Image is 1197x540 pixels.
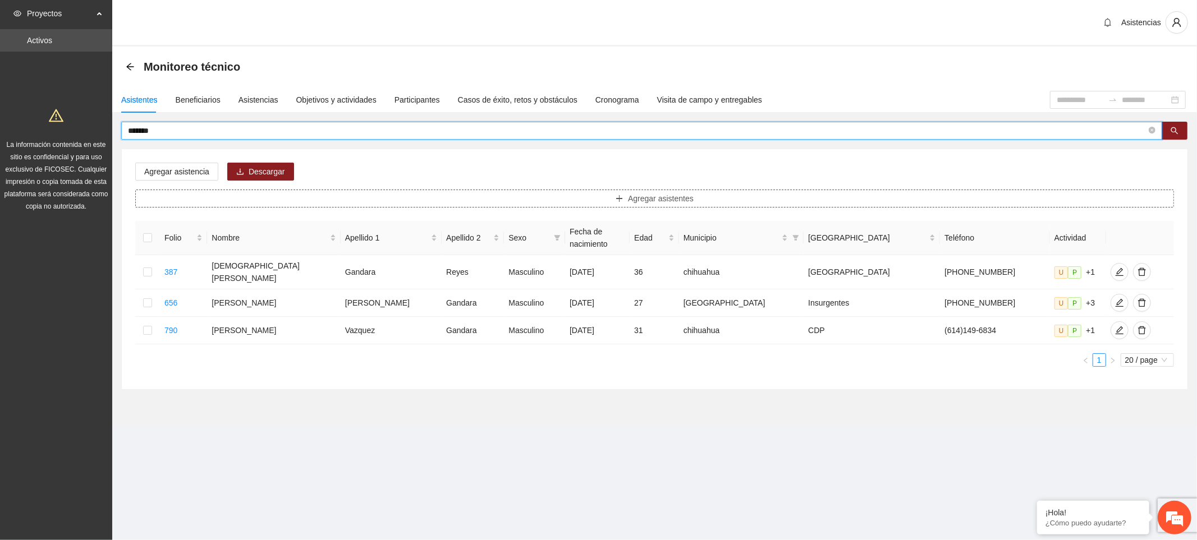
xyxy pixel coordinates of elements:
span: P [1068,325,1081,337]
span: filter [552,229,563,246]
td: Insurgentes [804,289,940,317]
span: Descargar [249,165,285,178]
span: swap-right [1108,95,1117,104]
span: Apellido 1 [345,232,429,244]
div: Beneficiarios [176,94,221,106]
span: P [1068,266,1081,279]
span: edit [1111,298,1128,307]
li: 1 [1093,353,1106,367]
td: Gandara [341,255,442,289]
span: to [1108,95,1117,104]
div: Asistentes [121,94,158,106]
td: [DATE] [565,317,630,344]
div: Back [126,62,135,72]
a: 387 [164,267,177,276]
span: filter [554,234,561,241]
td: [PERSON_NAME] [341,289,442,317]
td: [PERSON_NAME] [207,289,340,317]
span: right [1109,357,1116,364]
span: Apellido 2 [446,232,491,244]
div: Minimizar ventana de chat en vivo [184,6,211,33]
span: Agregar asistentes [628,192,694,205]
button: user [1166,11,1188,34]
span: filter [790,229,801,246]
td: [GEOGRAPHIC_DATA] [679,289,804,317]
div: Objetivos y actividades [296,94,377,106]
th: Edad [630,221,679,255]
span: Sexo [508,232,549,244]
th: Apellido 2 [442,221,504,255]
span: U [1054,266,1068,279]
span: P [1068,297,1081,310]
span: Municipio [684,232,779,244]
span: delete [1134,267,1150,276]
td: [GEOGRAPHIC_DATA] [804,255,940,289]
span: Asistencias [1121,18,1161,27]
td: +3 [1050,289,1106,317]
span: left [1083,357,1089,364]
span: delete [1134,298,1150,307]
span: close-circle [1149,126,1155,136]
button: delete [1133,294,1151,312]
td: Vazquez [341,317,442,344]
span: La información contenida en este sitio es confidencial y para uso exclusivo de FICOSEC. Cualquier... [4,141,108,210]
span: [GEOGRAPHIC_DATA] [808,232,927,244]
td: [PHONE_NUMBER] [940,255,1049,289]
td: 31 [630,317,679,344]
div: Asistencias [239,94,278,106]
span: Agregar asistencia [144,165,209,178]
td: [DATE] [565,255,630,289]
td: 27 [630,289,679,317]
td: Gandara [442,289,504,317]
button: delete [1133,263,1151,281]
div: Page Size [1121,353,1174,367]
div: Visita de campo y entregables [657,94,762,106]
span: delete [1134,326,1150,335]
span: Estamos en línea. [65,150,155,263]
span: edit [1111,326,1128,335]
a: 790 [164,326,177,335]
th: Teléfono [940,221,1049,255]
td: Masculino [504,289,565,317]
a: Activos [27,36,52,45]
div: Participantes [395,94,440,106]
div: Chatee con nosotros ahora [58,57,189,72]
p: ¿Cómo puedo ayudarte? [1045,519,1141,527]
span: U [1054,297,1068,310]
td: (614)149-6834 [940,317,1049,344]
div: Cronograma [595,94,639,106]
button: edit [1111,294,1129,312]
span: download [236,168,244,177]
td: Gandara [442,317,504,344]
th: Folio [160,221,207,255]
span: search [1171,127,1178,136]
td: [DATE] [565,289,630,317]
td: Masculino [504,255,565,289]
span: filter [792,234,799,241]
button: bell [1099,13,1117,31]
span: 20 / page [1125,354,1170,366]
button: plusAgregar asistentes [135,190,1174,207]
span: user [1166,17,1187,27]
textarea: Escriba su mensaje y pulse “Intro” [6,306,214,345]
span: Monitoreo técnico [144,58,240,76]
td: Reyes [442,255,504,289]
button: edit [1111,321,1129,339]
span: Edad [634,232,666,244]
td: [PERSON_NAME] [207,317,340,344]
th: Actividad [1050,221,1106,255]
span: Nombre [212,232,327,244]
button: edit [1111,263,1129,281]
button: delete [1133,321,1151,339]
td: [PHONE_NUMBER] [940,289,1049,317]
td: 36 [630,255,679,289]
span: plus [616,195,623,204]
th: Nombre [207,221,340,255]
span: arrow-left [126,62,135,71]
button: downloadDescargar [227,163,294,181]
td: chihuahua [679,317,804,344]
a: 656 [164,298,177,307]
span: bell [1099,18,1116,27]
th: Colonia [804,221,940,255]
td: [DEMOGRAPHIC_DATA][PERSON_NAME] [207,255,340,289]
